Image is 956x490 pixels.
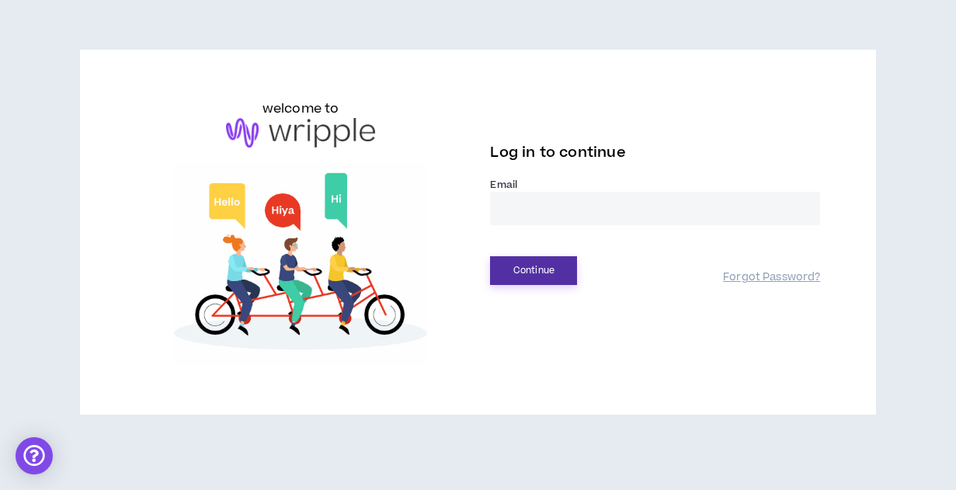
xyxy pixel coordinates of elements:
[490,256,577,285] button: Continue
[226,118,375,148] img: logo-brand.png
[262,99,339,118] h6: welcome to
[16,437,53,474] div: Open Intercom Messenger
[490,143,625,162] span: Log in to continue
[136,163,466,365] img: Welcome to Wripple
[490,178,820,192] label: Email
[723,270,820,285] a: Forgot Password?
